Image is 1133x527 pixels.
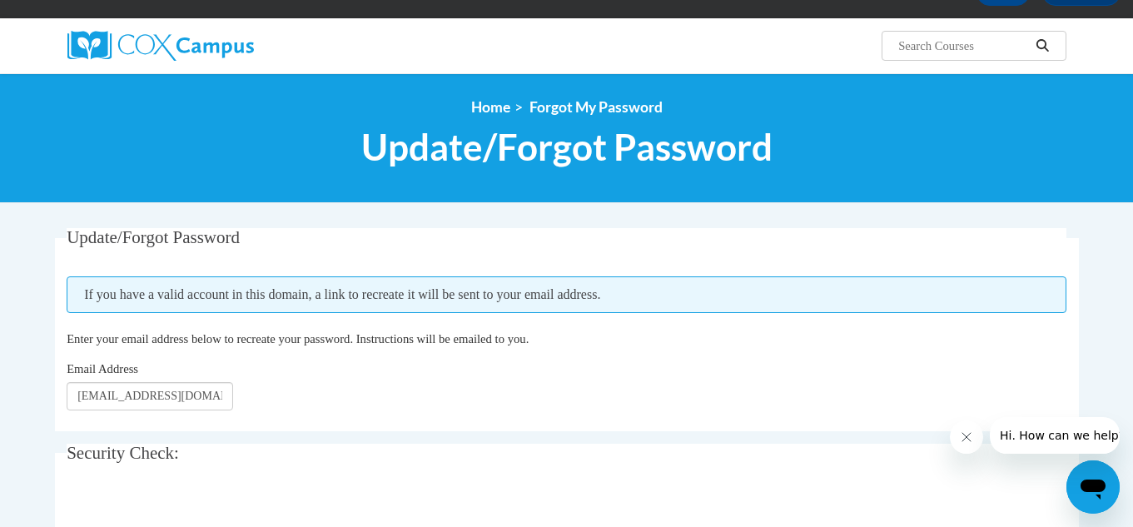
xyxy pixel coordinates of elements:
[67,382,233,410] input: Email
[1030,36,1055,56] button: Search
[529,98,663,116] span: Forgot My Password
[67,31,384,61] a: Cox Campus
[471,98,510,116] a: Home
[361,125,773,169] span: Update/Forgot Password
[67,443,179,463] span: Security Check:
[1066,460,1120,514] iframe: Button to launch messaging window
[67,227,240,247] span: Update/Forgot Password
[990,417,1120,454] iframe: Message from company
[67,276,1066,313] span: If you have a valid account in this domain, a link to recreate it will be sent to your email addr...
[67,31,254,61] img: Cox Campus
[10,12,135,25] span: Hi. How can we help?
[67,332,529,346] span: Enter your email address below to recreate your password. Instructions will be emailed to you.
[950,420,983,454] iframe: Close message
[897,36,1030,56] input: Search Courses
[67,362,138,375] span: Email Address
